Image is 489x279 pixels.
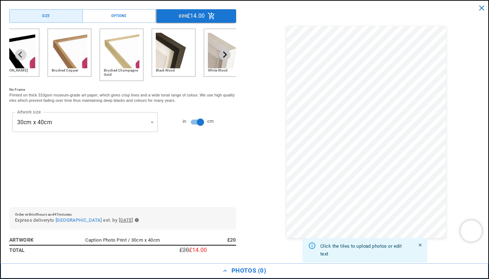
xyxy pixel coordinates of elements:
[104,68,139,77] h6: Brushed Champagne Gold
[9,9,236,23] div: Menu buttons
[320,243,402,257] span: Click the tiles to upload photos or edit text
[9,235,236,255] table: simple table
[47,28,94,81] li: 3 of 6
[189,247,207,253] p: £14.00
[12,112,158,132] div: 30cm x 40cm
[183,117,187,125] span: in
[9,246,66,254] h6: Total
[82,9,156,23] button: Options
[15,213,230,216] h6: Order within 0 hours and 47 minutes
[119,216,133,224] span: [DATE]
[52,68,87,73] h6: Brushed Copper
[56,217,102,223] span: [GEOGRAPHIC_DATA]
[9,87,236,93] h6: No Frame
[9,93,236,104] p: Printed on thick 310gsm museum-grade art paper, which gives crisp lines and a wide tonal range of...
[179,247,189,253] p: £20
[111,13,126,19] div: Options
[219,49,230,60] button: Next slide
[208,68,244,73] h6: White Wood
[152,28,198,81] li: 5 of 6
[56,216,102,224] button: [GEOGRAPHIC_DATA]
[9,9,83,23] button: Size
[157,9,236,23] button: £20£14.00
[9,236,66,244] h6: Artwork
[100,28,146,81] li: 4 of 6
[187,13,205,19] p: £14.00
[207,117,214,125] span: cm
[85,237,160,243] span: Caption Photo Print / 30cm x 40cm
[103,216,117,224] span: est. by
[156,68,192,73] h6: Black Wood
[15,216,54,224] span: Express delivery to
[9,28,236,81] div: Frame Option
[179,236,236,244] h6: £20
[42,13,50,19] div: Size
[1,263,488,278] button: Photos (0)
[17,109,41,115] label: Artwork size
[460,220,482,242] iframe: Chatra live chat
[416,241,424,249] button: Close
[179,12,187,20] span: £20
[474,1,489,15] button: close
[204,28,250,81] li: 6 of 6
[15,49,26,60] button: Previous slide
